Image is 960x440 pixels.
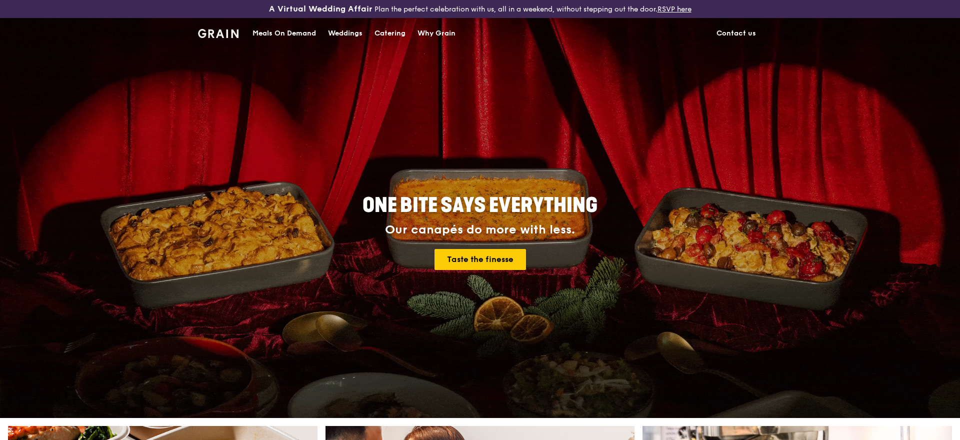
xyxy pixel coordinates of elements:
[269,4,372,14] h3: A Virtual Wedding Affair
[362,193,597,217] span: ONE BITE SAYS EVERYTHING
[374,18,405,48] div: Catering
[198,17,238,47] a: GrainGrain
[192,4,768,14] div: Plan the perfect celebration with us, all in a weekend, without stepping out the door.
[328,18,362,48] div: Weddings
[657,5,691,13] a: RSVP here
[710,18,762,48] a: Contact us
[411,18,461,48] a: Why Grain
[322,18,368,48] a: Weddings
[198,29,238,38] img: Grain
[252,18,316,48] div: Meals On Demand
[434,249,526,270] a: Taste the finesse
[300,223,660,237] div: Our canapés do more with less.
[368,18,411,48] a: Catering
[417,18,455,48] div: Why Grain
